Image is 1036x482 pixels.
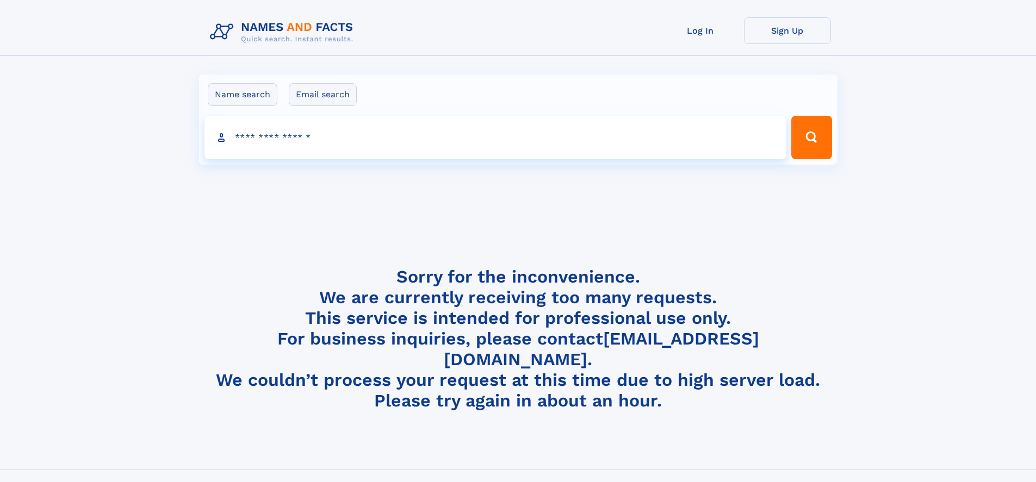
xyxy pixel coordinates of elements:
[791,116,832,159] button: Search Button
[744,17,831,44] a: Sign Up
[206,266,831,411] h4: Sorry for the inconvenience. We are currently receiving too many requests. This service is intend...
[289,83,357,106] label: Email search
[208,83,277,106] label: Name search
[206,17,362,47] img: Logo Names and Facts
[444,328,759,370] a: [EMAIL_ADDRESS][DOMAIN_NAME]
[204,116,787,159] input: search input
[657,17,744,44] a: Log In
